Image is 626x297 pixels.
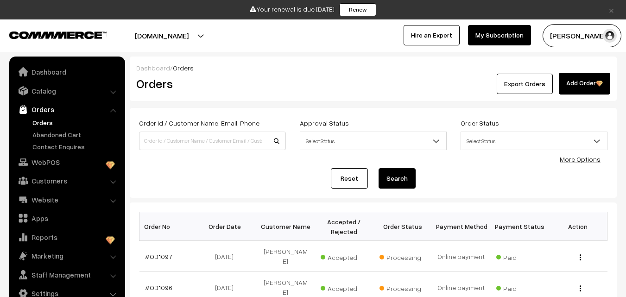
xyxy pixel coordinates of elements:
th: Order No [139,212,198,241]
span: Paid [496,281,543,293]
th: Customer Name [256,212,315,241]
th: Action [549,212,607,241]
th: Order Status [373,212,432,241]
a: Add Order [559,73,610,95]
span: Processing [379,250,426,262]
label: Order Id / Customer Name, Email, Phone [139,118,259,128]
img: user [603,29,617,43]
a: Dashboard [136,64,170,72]
span: Select Status [300,133,446,149]
td: [DATE] [198,241,256,272]
span: Accepted [321,281,367,293]
a: Customers [12,172,122,189]
td: Online payment [432,241,490,272]
a: Staff Management [12,266,122,283]
a: Dashboard [12,63,122,80]
a: Website [12,191,122,208]
span: Select Status [461,133,607,149]
a: Catalog [12,82,122,99]
h2: Orders [136,76,285,91]
button: Search [379,168,416,189]
img: Menu [580,254,581,260]
a: Apps [12,210,122,227]
label: Order Status [461,118,499,128]
button: [PERSON_NAME] [543,24,621,47]
a: Reports [12,229,122,246]
a: My Subscription [468,25,531,45]
a: More Options [560,155,601,163]
span: Processing [379,281,426,293]
th: Accepted / Rejected [315,212,373,241]
div: / [136,63,610,73]
th: Payment Status [490,212,549,241]
button: [DOMAIN_NAME] [102,24,221,47]
a: Hire an Expert [404,25,460,45]
img: Menu [580,285,581,291]
button: Export Orders [497,74,553,94]
a: Reset [331,168,368,189]
a: Orders [12,101,122,118]
a: Marketing [12,247,122,264]
a: × [605,4,618,15]
span: Paid [496,250,543,262]
div: Your renewal is due [DATE] [3,3,623,16]
th: Payment Method [432,212,490,241]
a: WebPOS [12,154,122,171]
a: #OD1096 [145,284,172,291]
a: Abandoned Cart [30,130,122,139]
a: COMMMERCE [9,29,90,40]
th: Order Date [198,212,256,241]
input: Order Id / Customer Name / Customer Email / Customer Phone [139,132,286,150]
span: Select Status [461,132,607,150]
span: Accepted [321,250,367,262]
span: Select Status [300,132,447,150]
span: Orders [173,64,194,72]
a: Renew [339,3,376,16]
a: Orders [30,118,122,127]
label: Approval Status [300,118,349,128]
a: Contact Enquires [30,142,122,152]
td: [PERSON_NAME] [256,241,315,272]
a: #OD1097 [145,253,172,260]
img: COMMMERCE [9,32,107,38]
